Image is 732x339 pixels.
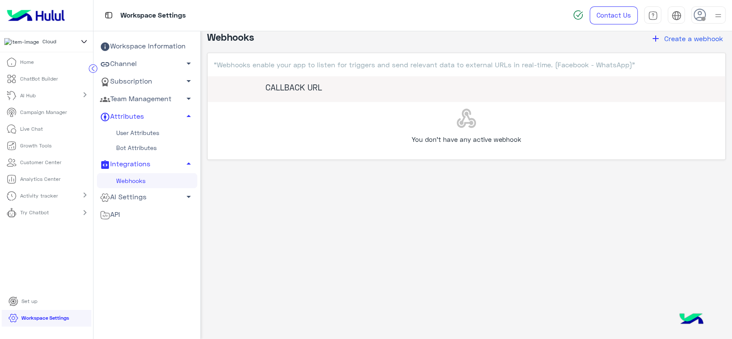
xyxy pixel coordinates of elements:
img: tab [672,11,681,21]
a: User Attributes [97,126,197,141]
a: Set up [2,293,44,310]
a: Channel [97,55,197,73]
span: arrow_drop_down [184,93,194,104]
span: arrow_drop_down [184,58,194,69]
span: API [100,209,120,220]
a: Workspace Settings [2,310,76,327]
h5: CALLBACK URL [214,83,374,93]
a: API [97,206,197,223]
a: Subscription [97,73,197,90]
p: Set up [21,297,37,305]
mat-icon: chevron_right [80,90,90,100]
span: Cloud [42,38,56,45]
span: arrow_drop_up [184,111,194,121]
a: Workspace Information [97,38,197,55]
button: addCreate a webhook [648,31,726,46]
a: Bot Attributes [97,141,197,156]
p: Activity tracker [20,192,58,200]
p: Campaign Manager [20,108,67,116]
p: Customer Center [20,159,61,166]
p: Live Chat [20,125,43,133]
a: tab [644,6,661,24]
p: You don’t have any active webhook [412,135,521,144]
mat-icon: chevron_right [80,190,90,200]
a: AI Settings [97,188,197,206]
a: Team Management [97,90,197,108]
p: Try Chatbot [20,209,49,216]
p: Workspace Settings [120,10,186,21]
span: Create a webhook [664,34,723,42]
h4: Webhooks [207,31,254,43]
span: arrow_drop_down [184,192,194,202]
img: tab [103,10,114,21]
p: Workspace Settings [21,314,69,322]
img: profile [713,10,723,21]
a: Integrations [97,156,197,173]
span: arrow_drop_up [184,159,194,169]
i: add [651,33,661,44]
p: Home [20,58,34,66]
p: Analytics Center [20,175,60,183]
a: Attributes [97,108,197,126]
p: Growth Tools [20,142,51,150]
p: ChatBot Builder [20,75,58,83]
span: “Webhooks enable your app to listen for triggers and send relevant data to external URLs in real-... [208,53,725,76]
mat-icon: chevron_right [80,207,90,218]
img: tab [648,11,658,21]
span: arrow_drop_down [184,76,194,86]
a: Contact Us [590,6,638,24]
a: Webhooks [97,173,197,188]
p: AI Hub [20,92,36,99]
img: hulul-logo.png [676,305,706,335]
img: spinner [573,10,583,20]
img: 317874714732967 [4,38,39,46]
img: Logo [3,6,68,24]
